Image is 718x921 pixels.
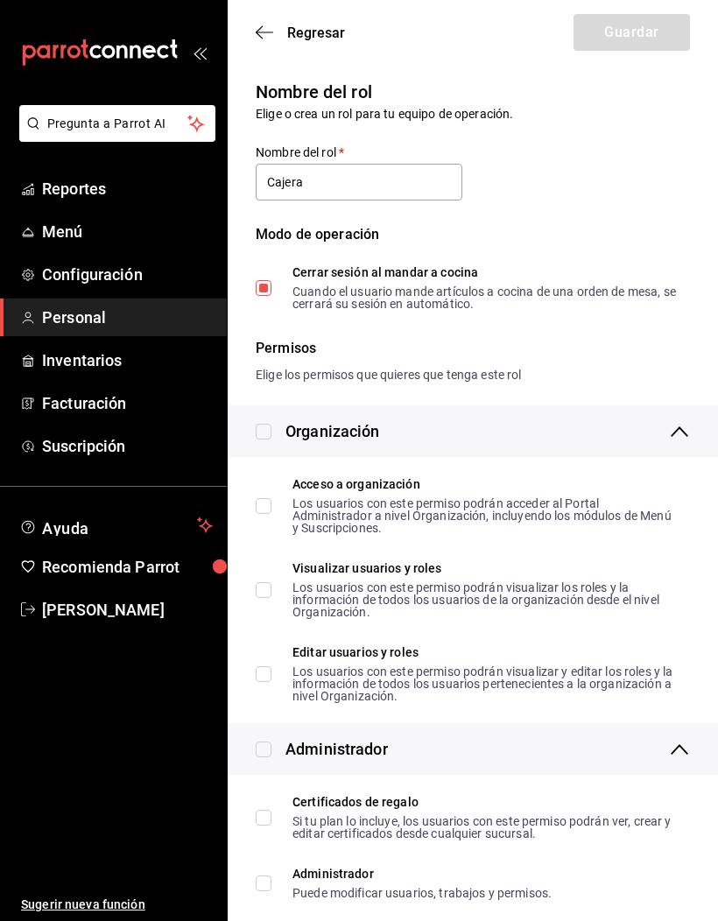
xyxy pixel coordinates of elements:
div: Cerrar sesión al mandar a cocina [292,266,676,278]
span: Regresar [287,25,345,41]
div: Nombre del rol [256,79,690,105]
button: Regresar [256,25,345,41]
div: Los usuarios con este permiso podrán acceder al Portal Administrador a nivel Organización, incluy... [292,497,676,534]
span: Recomienda Parrot [42,555,213,579]
label: Nombre del rol [256,146,462,158]
div: Editar usuarios y roles [292,646,676,658]
span: Elige o crea un rol para tu equipo de operación. [256,107,513,121]
span: [PERSON_NAME] [42,598,213,622]
a: Pregunta a Parrot AI [12,127,215,145]
button: open_drawer_menu [193,46,207,60]
div: Elige los permisos que quieres que tenga este rol [256,366,690,384]
div: Administrador [292,868,552,880]
span: Configuración [42,263,213,286]
div: Modo de operación [256,224,690,266]
div: Certificados de regalo [292,796,676,808]
span: Inventarios [42,348,213,372]
div: Si tu plan lo incluye, los usuarios con este permiso podrán ver, crear y editar certificados desd... [292,815,676,840]
div: Organización [285,419,380,443]
span: Suscripción [42,434,213,458]
span: Menú [42,220,213,243]
div: Permisos [256,338,690,359]
div: Los usuarios con este permiso podrán visualizar y editar los roles y la información de todos los ... [292,665,676,702]
span: Reportes [42,177,213,200]
div: Los usuarios con este permiso podrán visualizar los roles y la información de todos los usuarios ... [292,581,676,618]
div: Cuando el usuario mande artículos a cocina de una orden de mesa, se cerrará su sesión en automático. [292,285,676,310]
span: Sugerir nueva función [21,896,213,914]
span: Personal [42,306,213,329]
span: Facturación [42,391,213,415]
div: Puede modificar usuarios, trabajos y permisos. [292,887,552,899]
div: Visualizar usuarios y roles [292,562,676,574]
div: Acceso a organización [292,478,676,490]
span: Pregunta a Parrot AI [47,115,188,133]
div: Administrador [285,737,388,761]
button: Pregunta a Parrot AI [19,105,215,142]
span: Ayuda [42,515,190,536]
